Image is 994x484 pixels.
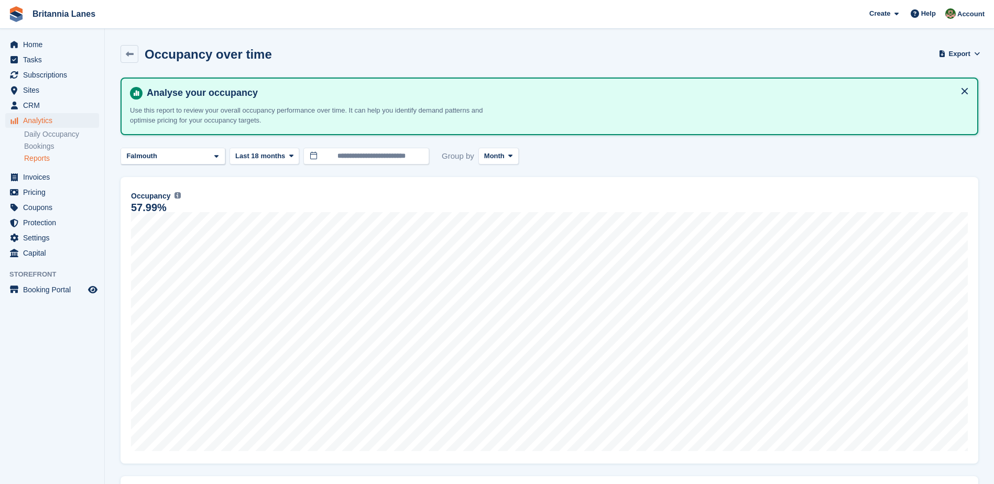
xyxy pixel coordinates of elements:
span: Protection [23,215,86,230]
span: Month [484,151,505,161]
img: icon-info-grey-7440780725fd019a000dd9b08b2336e03edf1995a4989e88bcd33f0948082b44.svg [174,192,181,199]
span: Group by [442,148,474,165]
a: Daily Occupancy [24,129,99,139]
a: menu [5,185,99,200]
span: Storefront [9,269,104,280]
a: menu [5,170,99,184]
span: Sites [23,83,86,97]
span: CRM [23,98,86,113]
span: Tasks [23,52,86,67]
div: 57.99% [131,203,167,212]
a: menu [5,246,99,260]
span: Account [957,9,985,19]
span: Export [949,49,970,59]
span: Create [869,8,890,19]
span: Home [23,37,86,52]
a: Reports [24,153,99,163]
a: Bookings [24,141,99,151]
a: menu [5,83,99,97]
span: Occupancy [131,191,170,202]
a: menu [5,200,99,215]
a: menu [5,37,99,52]
div: Falmouth [125,151,161,161]
span: Coupons [23,200,86,215]
button: Last 18 months [230,148,299,165]
span: Capital [23,246,86,260]
span: Booking Portal [23,282,86,297]
a: menu [5,52,99,67]
a: menu [5,68,99,82]
a: menu [5,215,99,230]
span: Settings [23,230,86,245]
span: Pricing [23,185,86,200]
a: menu [5,230,99,245]
a: Britannia Lanes [28,5,100,23]
img: stora-icon-8386f47178a22dfd0bd8f6a31ec36ba5ce8667c1dd55bd0f319d3a0aa187defe.svg [8,6,24,22]
span: Last 18 months [235,151,285,161]
span: Subscriptions [23,68,86,82]
a: menu [5,113,99,128]
h2: Occupancy over time [145,47,272,61]
p: Use this report to review your overall occupancy performance over time. It can help you identify ... [130,105,497,126]
a: menu [5,282,99,297]
a: Preview store [86,283,99,296]
a: menu [5,98,99,113]
h4: Analyse your occupancy [143,87,969,99]
button: Month [478,148,519,165]
span: Invoices [23,170,86,184]
span: Help [921,8,936,19]
button: Export [941,45,978,62]
img: Sam Wooldridge [945,8,956,19]
span: Analytics [23,113,86,128]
